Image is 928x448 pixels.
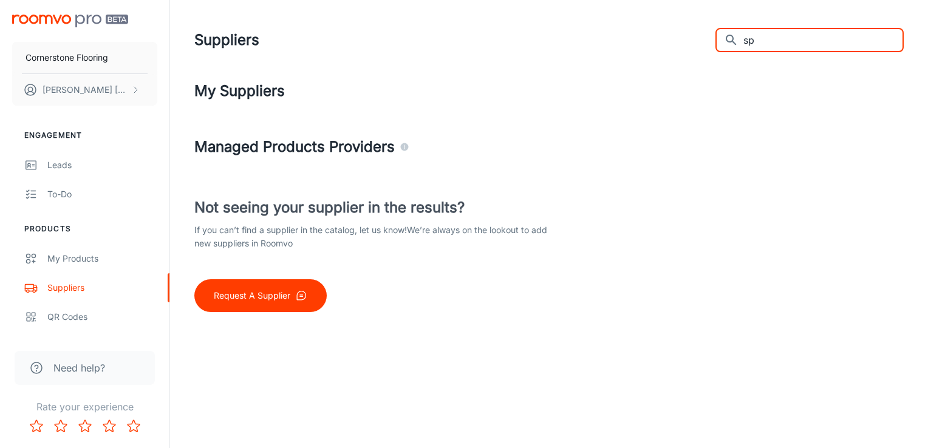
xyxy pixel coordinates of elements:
p: Request A Supplier [214,289,290,302]
p: Cornerstone Flooring [26,51,108,64]
button: Request A Supplier [194,279,327,312]
h4: Managed Products Providers [194,136,904,158]
img: Roomvo PRO Beta [12,15,128,27]
div: Agencies and suppliers who work with us to automatically identify the specific products you carry [400,136,409,158]
button: [PERSON_NAME] [PERSON_NAME] [12,74,157,106]
div: To-do [47,188,157,201]
h4: Not seeing your supplier in the results? [194,197,549,219]
input: Search all suppliers... [743,28,904,52]
div: QR Codes [47,310,157,324]
h1: Suppliers [194,29,259,51]
h4: My Suppliers [194,80,904,102]
div: Leads [47,158,157,172]
button: Cornerstone Flooring [12,42,157,73]
p: [PERSON_NAME] [PERSON_NAME] [43,83,128,97]
div: My Products [47,252,157,265]
div: Suppliers [47,281,157,294]
p: If you can’t find a supplier in the catalog, let us know! We’re always on the lookout to add new ... [194,223,549,250]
